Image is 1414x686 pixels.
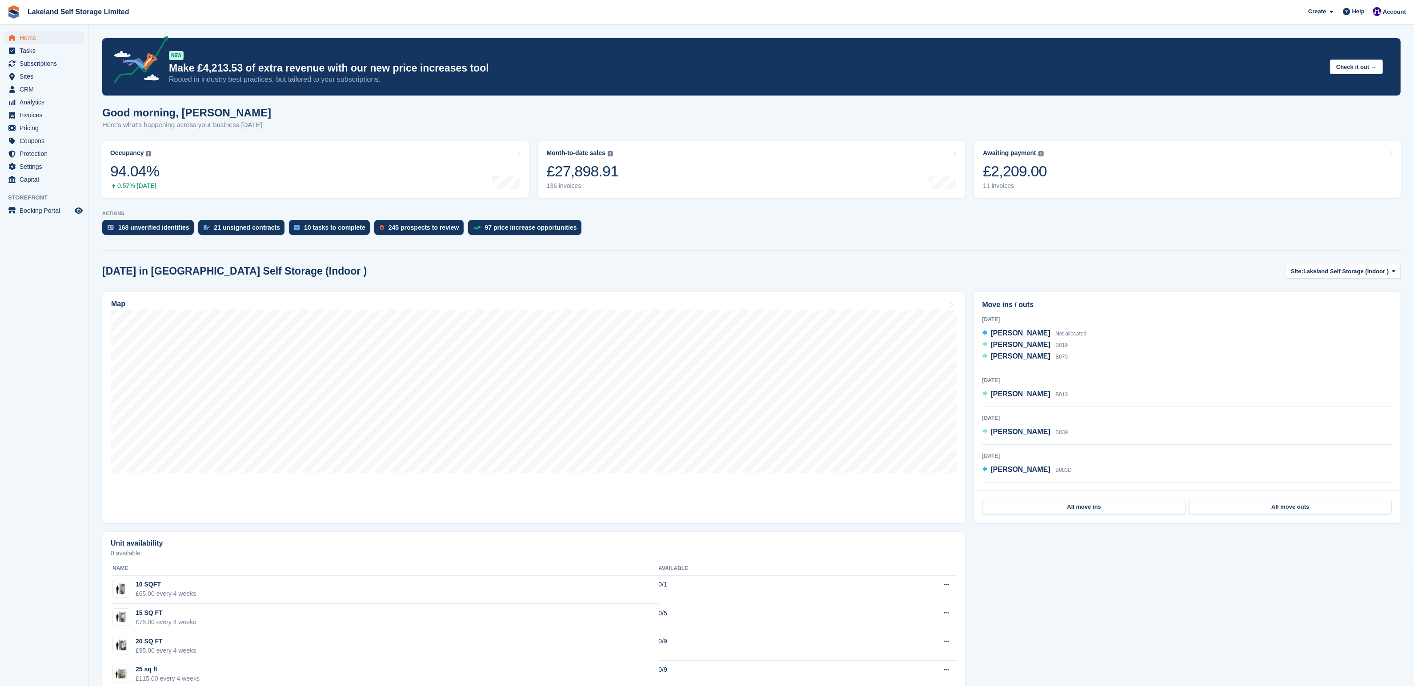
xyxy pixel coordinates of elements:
span: Invoices [20,109,73,121]
p: 0 available [111,550,957,556]
img: 15-sqft-unit.jpg [113,611,130,624]
a: menu [4,57,84,70]
h2: Move ins / outs [982,299,1392,310]
a: menu [4,204,84,217]
a: menu [4,173,84,186]
div: £75.00 every 4 weeks [136,618,196,627]
p: ACTIONS [102,211,1401,216]
span: B013 [1055,391,1068,398]
th: Name [111,562,658,576]
img: icon-info-grey-7440780725fd019a000dd9b08b2336e03edf1995a4989e88bcd33f0948082b44.svg [146,151,151,156]
div: [DATE] [982,490,1392,498]
span: [PERSON_NAME] [991,329,1050,337]
a: [PERSON_NAME] B083D [982,464,1072,476]
td: 0/9 [658,632,841,661]
div: 94.04% [110,162,159,180]
a: 245 prospects to review [374,220,468,239]
div: 0.57% [DATE] [110,182,159,190]
a: menu [4,135,84,147]
span: [PERSON_NAME] [991,466,1050,473]
button: Check it out → [1330,60,1383,74]
img: prospect-51fa495bee0391a8d652442698ab0144808aea92771e9ea1ae160a38d050c398.svg [380,225,384,230]
div: [DATE] [982,315,1392,323]
span: B075 [1055,354,1068,360]
div: Awaiting payment [983,149,1036,157]
a: menu [4,160,84,173]
td: 0/5 [658,604,841,632]
span: Subscriptions [20,57,73,70]
img: 25.jpg [113,667,130,680]
span: Create [1308,7,1326,16]
a: menu [4,148,84,160]
a: menu [4,122,84,134]
a: menu [4,96,84,108]
a: Preview store [73,205,84,216]
div: 21 unsigned contracts [214,224,280,231]
span: Help [1352,7,1365,16]
a: All move outs [1189,500,1392,514]
a: [PERSON_NAME] B039 [982,427,1068,438]
a: menu [4,109,84,121]
img: contract_signature_icon-13c848040528278c33f63329250d36e43548de30e8caae1d1a13099fd9432cc5.svg [204,225,210,230]
img: Nick Aynsley [1373,7,1382,16]
div: £115.00 every 4 weeks [136,674,200,683]
span: Settings [20,160,73,173]
span: B039 [1055,429,1068,435]
a: 21 unsigned contracts [198,220,289,239]
span: Lakeland Self Storage (Indoor ) [1303,267,1389,276]
a: 10 tasks to complete [289,220,374,239]
img: task-75834270c22a3079a89374b754ae025e5fb1db73e45f91037f5363f120a921f8.svg [294,225,300,230]
div: £65.00 every 4 weeks [136,589,196,598]
span: B083D [1055,467,1072,473]
img: icon-info-grey-7440780725fd019a000dd9b08b2336e03edf1995a4989e88bcd33f0948082b44.svg [1038,151,1044,156]
div: [DATE] [982,452,1392,460]
span: [PERSON_NAME] [991,352,1050,360]
a: Month-to-date sales £27,898.91 136 invoices [538,141,965,198]
div: 10 tasks to complete [304,224,365,231]
span: Tasks [20,44,73,57]
a: Map [102,292,965,523]
a: All move ins [983,500,1186,514]
a: [PERSON_NAME] B075 [982,351,1068,363]
div: NEW [169,51,184,60]
img: 20-sqft-unit.jpg [113,639,130,652]
span: Not allocated [1055,331,1086,337]
img: 10-sqft-unit.jpg [113,582,130,595]
p: Here's what's happening across your business [DATE] [102,120,271,130]
span: Booking Portal [20,204,73,217]
span: Account [1383,8,1406,16]
span: Site: [1291,267,1303,276]
a: 97 price increase opportunities [468,220,586,239]
img: verify_identity-adf6edd0f0f0b5bbfe63781bf79b02c33cf7c696d77639b501bdc392416b5a36.svg [108,225,114,230]
h2: Map [111,300,125,308]
a: menu [4,44,84,57]
a: 168 unverified identities [102,220,198,239]
span: B019 [1055,342,1068,348]
button: Site: Lakeland Self Storage (Indoor ) [1286,264,1401,279]
img: price-adjustments-announcement-icon-8257ccfd72463d97f412b2fc003d46551f7dbcb40ab6d574587a9cd5c0d94... [106,36,168,87]
span: [PERSON_NAME] [991,390,1050,398]
a: menu [4,83,84,96]
div: 15 SQ FT [136,608,196,618]
h2: Unit availability [111,539,163,547]
a: menu [4,32,84,44]
span: Analytics [20,96,73,108]
td: 0/1 [658,575,841,604]
div: Month-to-date sales [547,149,605,157]
div: £2,209.00 [983,162,1047,180]
span: CRM [20,83,73,96]
span: [PERSON_NAME] [991,341,1050,348]
div: £27,898.91 [547,162,619,180]
div: 97 price increase opportunities [485,224,577,231]
span: Capital [20,173,73,186]
div: 10 SQFT [136,580,196,589]
div: 245 prospects to review [389,224,459,231]
img: price_increase_opportunities-93ffe204e8149a01c8c9dc8f82e8f89637d9d84a8eef4429ea346261dce0b2c0.svg [473,226,481,230]
span: Storefront [8,193,88,202]
a: Awaiting payment £2,209.00 11 invoices [974,141,1402,198]
span: Coupons [20,135,73,147]
span: Home [20,32,73,44]
a: Lakeland Self Storage Limited [24,4,133,19]
div: 11 invoices [983,182,1047,190]
a: menu [4,70,84,83]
